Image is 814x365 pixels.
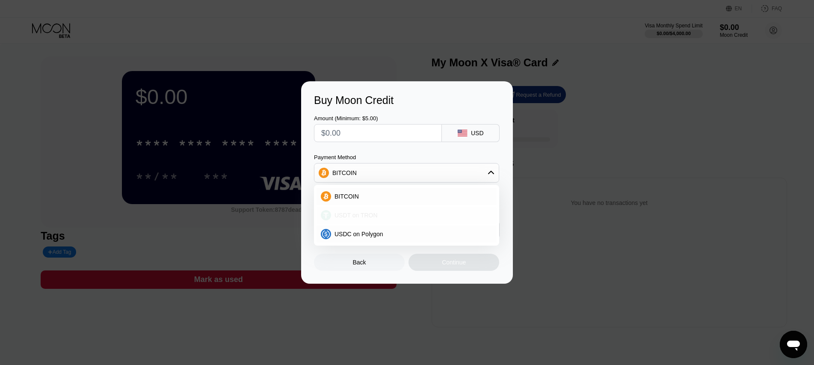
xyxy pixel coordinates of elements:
[321,125,435,142] input: $0.00
[471,130,484,137] div: USD
[780,331,807,358] iframe: Button to launch messaging window
[314,154,499,160] div: Payment Method
[317,226,497,243] div: USDC on Polygon
[314,115,442,122] div: Amount (Minimum: $5.00)
[334,212,378,219] span: USDT on TRON
[332,169,357,176] div: BITCOIN
[353,259,366,266] div: Back
[314,254,405,271] div: Back
[314,94,500,107] div: Buy Moon Credit
[334,193,359,200] span: BITCOIN
[317,207,497,224] div: USDT on TRON
[317,188,497,205] div: BITCOIN
[314,164,499,181] div: BITCOIN
[334,231,383,237] span: USDC on Polygon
